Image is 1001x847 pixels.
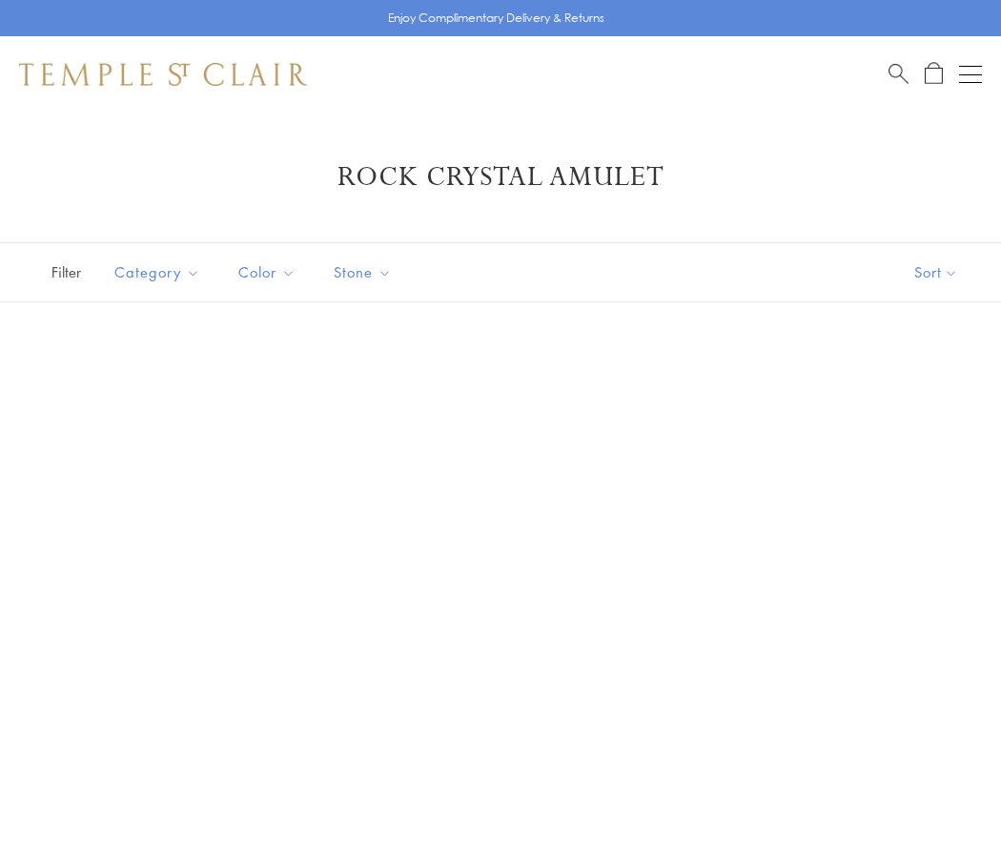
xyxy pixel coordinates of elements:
[224,251,310,294] button: Color
[229,260,310,284] span: Color
[319,251,406,294] button: Stone
[100,251,214,294] button: Category
[324,260,406,284] span: Stone
[105,260,214,284] span: Category
[925,62,943,86] a: Open Shopping Bag
[19,63,307,86] img: Temple St. Clair
[48,160,953,195] h1: Rock Crystal Amulet
[959,63,982,86] button: Open navigation
[388,9,604,28] p: Enjoy Complimentary Delivery & Returns
[889,62,909,86] a: Search
[871,243,1001,301] button: Show sort by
